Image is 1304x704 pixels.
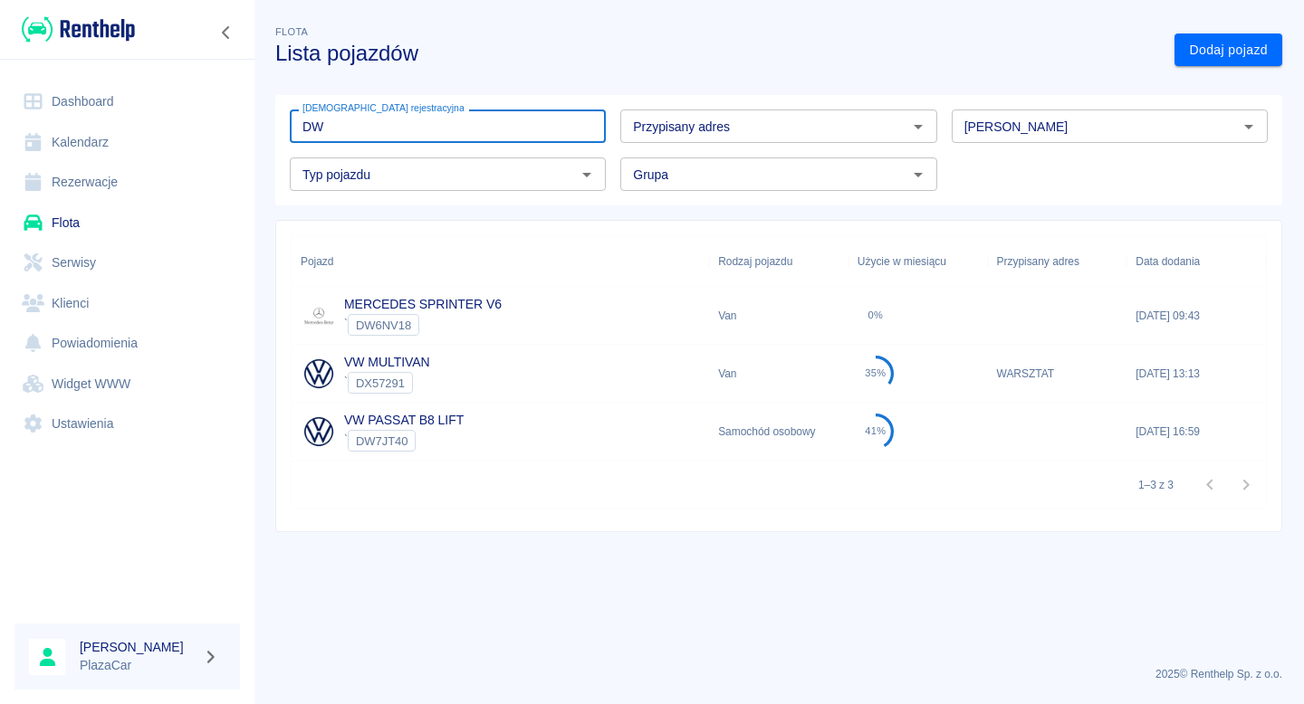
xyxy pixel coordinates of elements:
img: Renthelp logo [22,14,135,44]
div: Data dodania [1127,236,1266,287]
a: Kalendarz [14,122,240,163]
button: Otwórz [906,114,931,139]
div: [DATE] 09:43 [1127,287,1266,345]
div: Przypisany adres [997,236,1079,287]
div: Pojazd [301,236,333,287]
a: Rezerwacje [14,162,240,203]
div: Użycie w miesiącu [849,236,988,287]
div: Van [709,345,849,403]
button: Otwórz [906,162,931,187]
a: Serwisy [14,243,240,283]
p: PlazaCar [80,656,196,675]
div: Rodzaj pojazdu [718,236,792,287]
span: DW6NV18 [349,319,418,332]
div: Data dodania [1136,236,1200,287]
a: Klienci [14,283,240,324]
div: [DATE] 13:13 [1127,345,1266,403]
h3: Lista pojazdów [275,41,1160,66]
img: Image [301,414,337,450]
div: 0% [868,309,884,321]
div: ` [344,314,502,336]
a: VW MULTIVAN [344,355,430,369]
p: 1–3 z 3 [1138,477,1174,493]
button: Otwórz [574,162,599,187]
p: 2025 © Renthelp Sp. z o.o. [275,666,1282,682]
span: Flota [275,26,308,37]
a: Flota [14,203,240,243]
span: DX57291 [349,376,412,390]
span: DW7JT40 [349,434,416,448]
a: Widget WWW [14,364,240,404]
div: ` [344,372,430,394]
img: Image [301,298,337,334]
label: [DEMOGRAPHIC_DATA] rejestracyjna [302,101,465,115]
div: Van [709,287,849,345]
div: 35% [865,367,886,379]
div: Użycie w miesiącu [858,236,946,287]
button: Zwiń nawigację [213,21,240,44]
a: Dodaj pojazd [1175,33,1282,67]
h6: [PERSON_NAME] [80,638,196,656]
button: Otwórz [1236,114,1261,139]
div: 41% [865,425,886,437]
div: Pojazd [292,236,709,287]
a: MERCEDES SPRINTER V6 [344,297,502,311]
div: [DATE] 16:59 [1127,403,1266,461]
img: Image [301,356,337,392]
div: Samochód osobowy [709,403,849,461]
a: VW PASSAT B8 LIFT [344,413,464,427]
div: Rodzaj pojazdu [709,236,849,287]
div: ` [344,430,464,452]
a: Ustawienia [14,404,240,444]
button: Sort [333,249,359,274]
div: Przypisany adres [988,236,1127,287]
div: WARSZTAT [988,345,1127,403]
a: Dashboard [14,81,240,122]
a: Powiadomienia [14,323,240,364]
a: Renthelp logo [14,14,135,44]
